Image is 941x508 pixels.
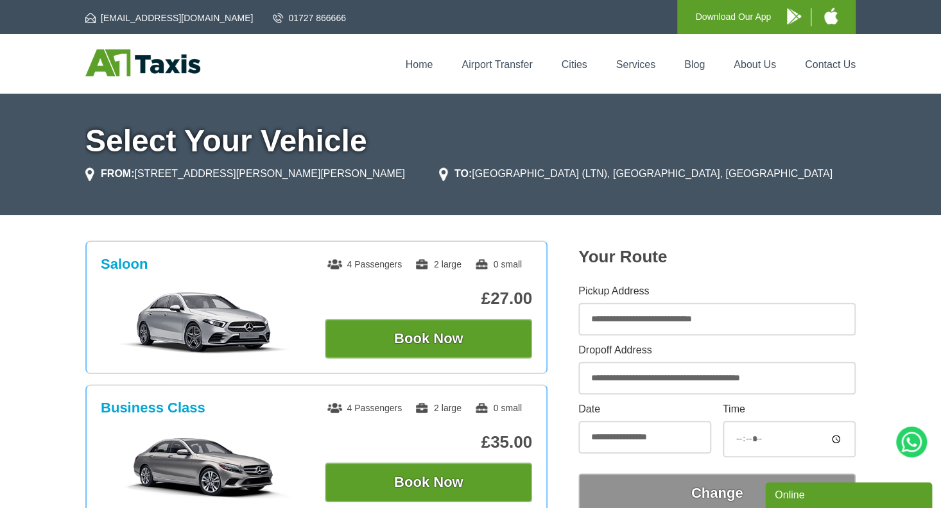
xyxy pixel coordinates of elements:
[439,166,833,182] li: [GEOGRAPHIC_DATA] (LTN), [GEOGRAPHIC_DATA], [GEOGRAPHIC_DATA]
[85,166,405,182] li: [STREET_ADDRESS][PERSON_NAME][PERSON_NAME]
[578,345,856,355] label: Dropoff Address
[474,259,522,269] span: 0 small
[85,126,856,157] h1: Select Your Vehicle
[805,59,856,70] a: Contact Us
[684,59,705,70] a: Blog
[273,12,346,24] a: 01727 866666
[406,59,433,70] a: Home
[462,59,532,70] a: Airport Transfer
[108,291,301,355] img: Saloon
[325,432,532,452] p: £35.00
[327,403,402,413] span: 4 Passengers
[723,404,856,414] label: Time
[101,168,134,179] strong: FROM:
[454,168,472,179] strong: TO:
[734,59,776,70] a: About Us
[787,8,801,24] img: A1 Taxis Android App
[474,403,522,413] span: 0 small
[695,9,771,25] p: Download Our App
[415,259,462,269] span: 2 large
[325,462,532,502] button: Book Now
[108,434,301,498] img: Business Class
[85,49,200,76] img: A1 Taxis St Albans LTD
[578,404,711,414] label: Date
[327,259,402,269] span: 4 Passengers
[325,319,532,359] button: Book Now
[101,400,205,416] h3: Business Class
[101,256,148,273] h3: Saloon
[578,286,856,296] label: Pickup Address
[562,59,587,70] a: Cities
[325,289,532,309] p: £27.00
[824,8,838,24] img: A1 Taxis iPhone App
[578,247,856,267] h2: Your Route
[616,59,655,70] a: Services
[85,12,253,24] a: [EMAIL_ADDRESS][DOMAIN_NAME]
[415,403,462,413] span: 2 large
[765,480,935,508] iframe: chat widget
